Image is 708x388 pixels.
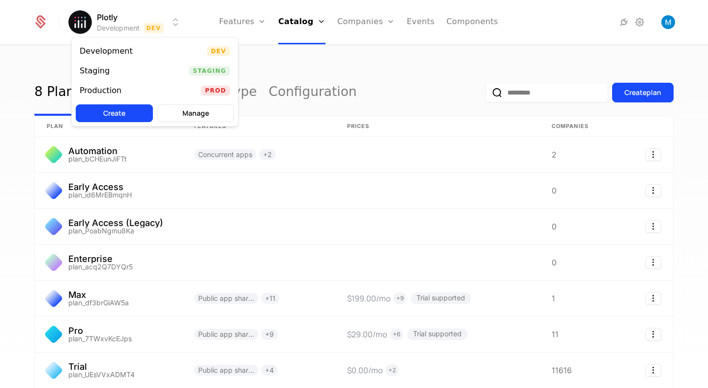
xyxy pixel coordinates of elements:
[646,256,661,269] button: Select action
[646,328,661,341] button: Select action
[80,87,121,95] div: Production
[646,148,661,161] button: Select action
[646,220,661,233] button: Select action
[80,47,133,55] div: Development
[80,67,110,75] div: Staging
[201,86,230,96] span: Prod
[157,104,234,122] button: Manage
[207,46,230,56] span: Dev
[71,37,238,127] div: Select environment
[646,184,661,197] button: Select action
[189,66,230,76] span: Staging
[646,364,661,377] button: Select action
[76,104,153,122] button: Create
[646,292,661,305] button: Select action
